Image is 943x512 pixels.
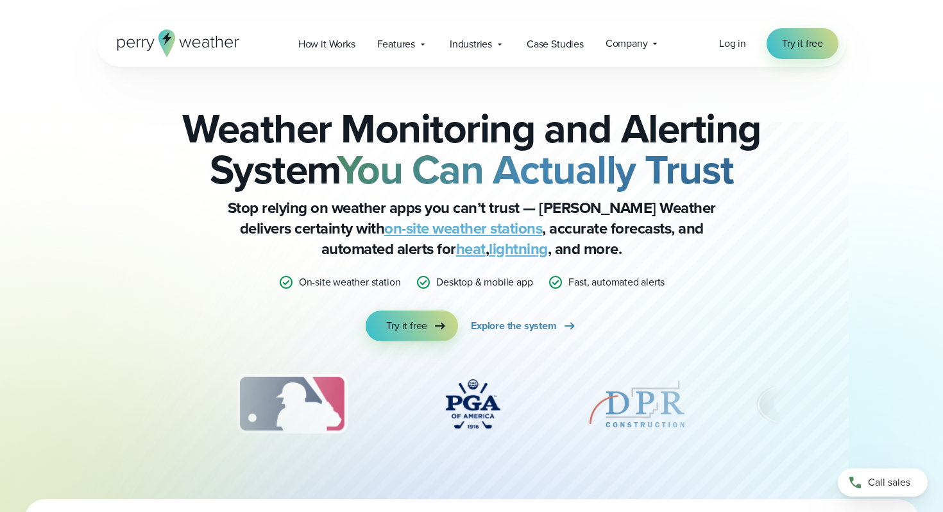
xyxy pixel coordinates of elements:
[161,108,782,190] h2: Weather Monitoring and Alerting System
[384,217,542,240] a: on-site weather stations
[471,311,577,341] a: Explore the system
[299,275,401,290] p: On-site weather station
[421,372,524,436] div: 4 of 12
[386,318,427,334] span: Try it free
[436,275,532,290] p: Desktop & mobile app
[767,28,838,59] a: Try it free
[215,198,728,259] p: Stop relying on weather apps you can’t trust — [PERSON_NAME] Weather delivers certainty with , ac...
[450,37,492,52] span: Industries
[72,372,162,436] div: 2 of 12
[366,311,458,341] a: Try it free
[527,37,584,52] span: Case Studies
[298,37,355,52] span: How it Works
[377,37,415,52] span: Features
[224,372,359,436] img: MLB.svg
[471,318,557,334] span: Explore the system
[72,372,162,436] img: NASA.svg
[750,372,829,436] div: 6 of 12
[421,372,524,436] img: PGA.svg
[287,31,366,57] a: How it Works
[456,237,486,260] a: heat
[868,475,910,490] span: Call sales
[489,237,548,260] a: lightning
[516,31,595,57] a: Case Studies
[224,372,359,436] div: 3 of 12
[586,372,688,436] img: DPR-Construction.svg
[586,372,688,436] div: 5 of 12
[161,372,782,443] div: slideshow
[719,36,746,51] a: Log in
[750,372,829,436] img: University-of-Georgia.svg
[568,275,665,290] p: Fast, automated alerts
[782,36,823,51] span: Try it free
[606,36,648,51] span: Company
[337,139,734,200] strong: You Can Actually Trust
[838,468,928,497] a: Call sales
